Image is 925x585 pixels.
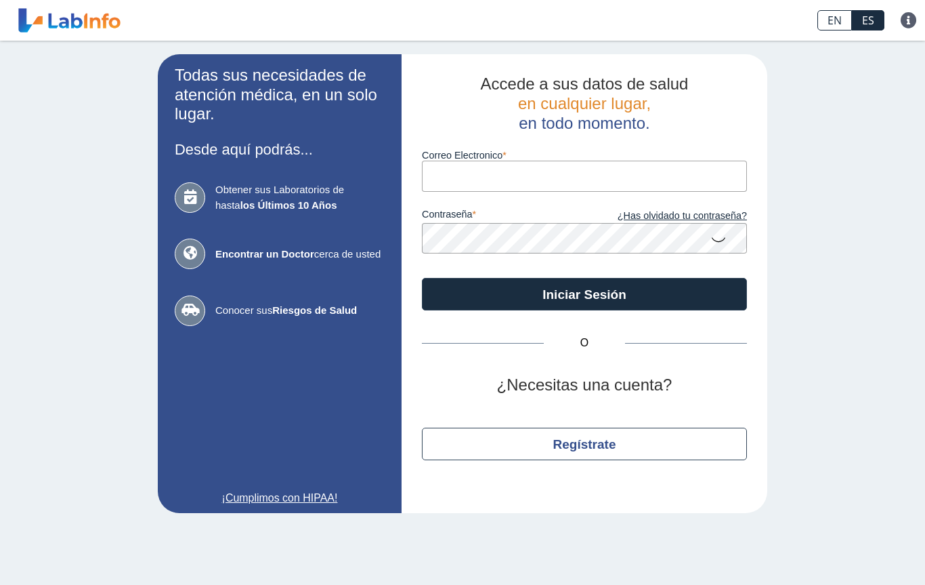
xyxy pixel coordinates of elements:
a: ES [852,10,884,31]
h2: ¿Necesitas una cuenta? [422,376,747,395]
span: en cualquier lugar, [518,94,651,113]
label: contraseña [422,209,584,224]
span: Obtener sus Laboratorios de hasta [215,182,385,213]
b: Riesgos de Salud [272,304,357,316]
h2: Todas sus necesidades de atención médica, en un solo lugar. [175,66,385,124]
span: O [544,335,625,351]
span: en todo momento. [519,114,649,132]
b: Encontrar un Doctor [215,248,314,260]
b: los Últimos 10 Años [240,199,337,211]
a: ¿Has olvidado tu contraseña? [584,209,747,224]
span: Accede a sus datos de salud [481,75,689,93]
a: EN [817,10,852,31]
label: Correo Electronico [422,150,747,161]
span: Conocer sus [215,303,385,319]
a: ¡Cumplimos con HIPAA! [175,490,385,506]
h3: Desde aquí podrás... [175,141,385,158]
span: cerca de usted [215,247,385,262]
button: Regístrate [422,428,747,460]
button: Iniciar Sesión [422,278,747,310]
